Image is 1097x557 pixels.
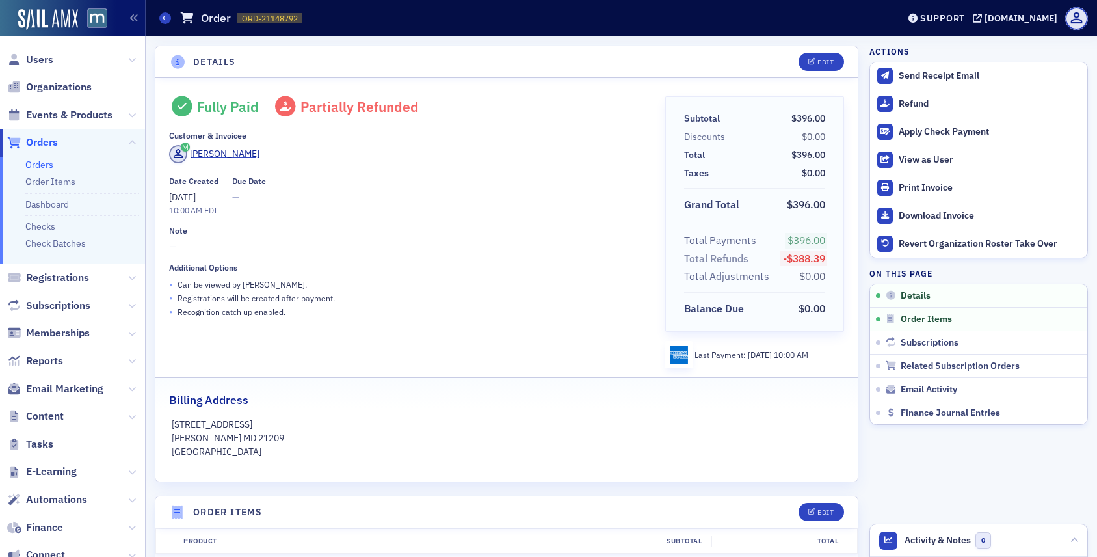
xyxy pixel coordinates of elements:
[684,251,748,267] div: Total Refunds
[26,437,53,452] span: Tasks
[783,252,825,265] span: -$388.39
[169,263,237,273] div: Additional Options
[26,53,53,67] span: Users
[193,55,236,69] h4: Details
[7,135,58,150] a: Orders
[26,108,112,122] span: Events & Products
[899,70,1081,82] div: Send Receipt Email
[684,148,709,162] span: Total
[901,314,952,325] span: Order Items
[684,233,756,249] div: Total Payments
[242,13,298,24] span: ORD-21148792
[684,167,713,180] span: Taxes
[787,198,825,211] span: $396.00
[7,271,89,285] a: Registrations
[791,149,825,161] span: $396.00
[300,98,419,116] span: Partially Refunded
[802,167,825,179] span: $0.00
[169,392,248,409] h2: Billing Address
[174,536,575,547] div: Product
[905,534,971,547] span: Activity & Notes
[684,233,761,249] span: Total Payments
[26,326,90,340] span: Memberships
[684,112,720,126] div: Subtotal
[684,301,748,317] span: Balance Due
[684,148,705,162] div: Total
[7,382,103,396] a: Email Marketing
[899,154,1081,166] div: View as User
[684,130,725,144] div: Discounts
[26,382,103,396] span: Email Marketing
[202,205,218,215] span: EDT
[799,269,825,282] span: $0.00
[684,197,744,213] span: Grand Total
[193,506,262,519] h4: Order Items
[711,536,848,547] div: Total
[670,346,688,364] img: amex
[190,147,259,161] div: [PERSON_NAME]
[899,210,1081,222] div: Download Invoice
[684,197,739,213] div: Grand Total
[7,80,92,94] a: Organizations
[870,174,1087,202] a: Print Invoice
[172,431,842,445] p: [PERSON_NAME] MD 21209
[791,113,825,124] span: $396.00
[26,465,77,479] span: E-Learning
[985,12,1057,24] div: [DOMAIN_NAME]
[169,305,173,319] span: •
[172,418,842,431] p: [STREET_ADDRESS]
[817,509,834,516] div: Edit
[25,238,86,249] a: Check Batches
[7,521,63,535] a: Finance
[178,306,285,318] p: Recognition catch up enabled.
[899,98,1081,110] div: Refund
[901,407,1000,419] span: Finance Journal Entries
[870,62,1087,90] button: Send Receipt Email
[684,112,724,126] span: Subtotal
[7,493,87,507] a: Automations
[870,202,1087,230] a: Download Invoice
[799,302,825,315] span: $0.00
[18,9,78,30] a: SailAMX
[7,437,53,452] a: Tasks
[232,191,266,204] span: —
[26,409,64,424] span: Content
[7,354,63,368] a: Reports
[684,269,769,284] div: Total Adjustments
[169,191,196,203] span: [DATE]
[26,354,63,368] span: Reports
[870,90,1087,118] button: Refund
[684,269,774,284] span: Total Adjustments
[7,326,90,340] a: Memberships
[26,80,92,94] span: Organizations
[25,176,75,187] a: Order Items
[973,14,1062,23] button: [DOMAIN_NAME]
[787,234,825,247] span: $396.00
[78,8,107,31] a: View Homepage
[169,205,202,215] time: 10:00 AM
[25,159,53,170] a: Orders
[774,349,808,360] span: 10:00 AM
[178,292,335,304] p: Registrations will be created after payment.
[7,299,90,313] a: Subscriptions
[26,271,89,285] span: Registrations
[899,182,1081,194] div: Print Invoice
[684,130,730,144] span: Discounts
[575,536,711,547] div: Subtotal
[201,10,231,26] h1: Order
[817,59,834,66] div: Edit
[178,278,307,290] p: Can be viewed by [PERSON_NAME] .
[901,360,1020,372] span: Related Subscription Orders
[7,465,77,479] a: E-Learning
[799,53,843,71] button: Edit
[869,267,1088,279] h4: On this page
[169,145,259,163] a: [PERSON_NAME]
[975,532,992,549] span: 0
[684,251,753,267] span: Total Refunds
[87,8,107,29] img: SailAMX
[1065,7,1088,30] span: Profile
[169,278,173,292] span: •
[901,290,931,302] span: Details
[7,108,112,122] a: Events & Products
[169,240,647,254] span: —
